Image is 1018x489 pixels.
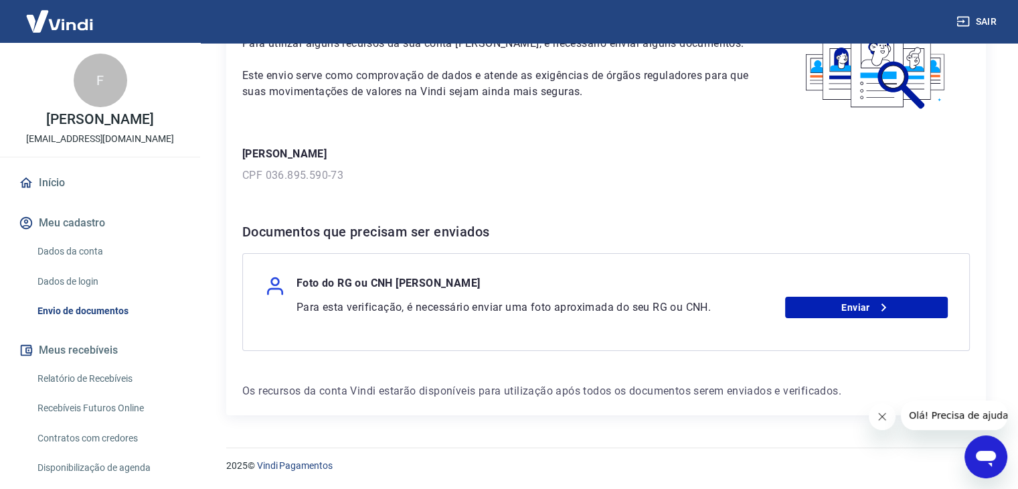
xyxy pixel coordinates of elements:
iframe: Botão para abrir a janela de mensagens [964,435,1007,478]
p: [EMAIL_ADDRESS][DOMAIN_NAME] [26,132,174,146]
img: Vindi [16,1,103,42]
iframe: Fechar mensagem [869,403,896,430]
a: Recebíveis Futuros Online [32,395,184,422]
img: waiting_documents.41d9841a9773e5fdf392cede4d13b617.svg [783,9,970,114]
iframe: Mensagem da empresa [901,401,1007,430]
a: Dados de login [32,268,184,295]
p: CPF 036.895.590-73 [242,167,970,184]
span: Olá! Precisa de ajuda? [8,9,112,20]
p: [PERSON_NAME] [242,146,970,162]
a: Contratos com credores [32,425,184,452]
h6: Documentos que precisam ser enviados [242,221,970,242]
div: F [74,54,127,107]
a: Início [16,168,184,198]
p: Para utilizar alguns recursos da sua conta [PERSON_NAME], é necessário enviar alguns documentos. [242,36,751,52]
p: Para esta verificação, é necessário enviar uma foto aproximada do seu RG ou CNH. [296,299,719,316]
p: Os recursos da conta Vindi estarão disponíveis para utilização após todos os documentos serem env... [242,383,970,399]
a: Enviar [785,297,948,318]
img: user.af206f65c40a7206969b71a29f56cfb7.svg [264,275,286,297]
a: Disponibilização de agenda [32,454,184,482]
p: 2025 © [226,459,986,473]
a: Relatório de Recebíveis [32,365,184,393]
button: Sair [954,9,1002,34]
p: [PERSON_NAME] [46,113,153,127]
a: Vindi Pagamentos [257,460,333,471]
p: Este envio serve como comprovação de dados e atende as exigências de órgãos reguladores para que ... [242,68,751,100]
a: Dados da conta [32,238,184,265]
button: Meu cadastro [16,208,184,238]
button: Meus recebíveis [16,336,184,365]
a: Envio de documentos [32,297,184,325]
p: Foto do RG ou CNH [PERSON_NAME] [296,275,480,297]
